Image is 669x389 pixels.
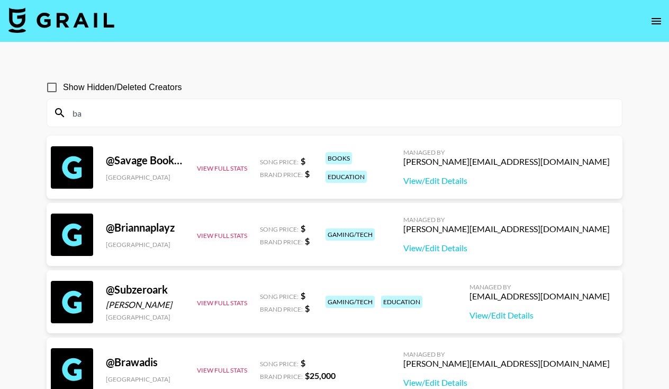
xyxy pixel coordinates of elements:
a: View/Edit Details [469,310,610,321]
img: Grail Talent [8,7,114,33]
span: Brand Price: [260,305,303,313]
span: Song Price: [260,360,299,368]
strong: $ [301,358,305,368]
div: education [381,296,422,308]
div: @ Subzeroark [106,283,184,296]
strong: $ [305,236,310,246]
span: Show Hidden/Deleted Creators [63,81,182,94]
button: View Full Stats [197,232,247,240]
strong: $ 25,000 [305,370,336,381]
div: [GEOGRAPHIC_DATA] [106,241,184,249]
button: open drawer [646,11,667,32]
button: View Full Stats [197,299,247,307]
span: Song Price: [260,158,299,166]
input: Search by User Name [66,104,616,121]
button: View Full Stats [197,366,247,374]
div: [GEOGRAPHIC_DATA] [106,313,184,321]
div: books [326,152,352,164]
strong: $ [301,223,305,233]
div: gaming/tech [326,296,375,308]
div: [PERSON_NAME][EMAIL_ADDRESS][DOMAIN_NAME] [403,156,610,167]
span: Brand Price: [260,373,303,381]
div: @ Briannaplayz [106,221,184,234]
strong: $ [305,303,310,313]
div: @ Brawadis [106,356,184,369]
div: [GEOGRAPHIC_DATA] [106,375,184,383]
div: Managed By [469,283,610,291]
span: Song Price: [260,293,299,300]
div: [PERSON_NAME][EMAIL_ADDRESS][DOMAIN_NAME] [403,224,610,234]
a: View/Edit Details [403,243,610,253]
div: [GEOGRAPHIC_DATA] [106,173,184,181]
div: [PERSON_NAME][EMAIL_ADDRESS][DOMAIN_NAME] [403,358,610,369]
span: Song Price: [260,225,299,233]
strong: $ [301,156,305,166]
span: Brand Price: [260,171,303,179]
div: [PERSON_NAME] [106,299,184,310]
div: gaming/tech [326,228,375,241]
a: View/Edit Details [403,377,610,388]
div: Managed By [403,216,610,224]
div: [EMAIL_ADDRESS][DOMAIN_NAME] [469,291,610,302]
div: Managed By [403,350,610,358]
strong: $ [305,169,310,179]
div: @ Savage Books Literary Editing [106,154,184,167]
button: View Full Stats [197,164,247,172]
strong: $ [301,290,305,300]
div: Managed By [403,148,610,156]
div: education [326,171,367,183]
a: View/Edit Details [403,175,610,186]
span: Brand Price: [260,238,303,246]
